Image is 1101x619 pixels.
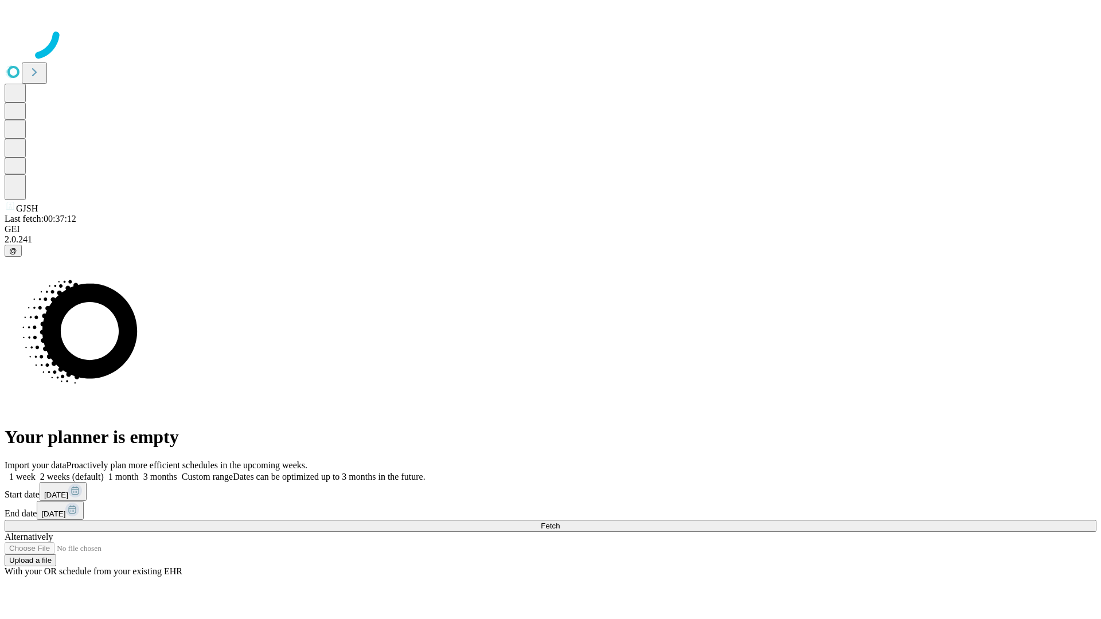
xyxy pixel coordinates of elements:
[5,460,67,470] span: Import your data
[37,501,84,520] button: [DATE]
[9,246,17,255] span: @
[67,460,307,470] span: Proactively plan more efficient schedules in the upcoming weeks.
[541,522,560,530] span: Fetch
[44,491,68,499] span: [DATE]
[5,566,182,576] span: With your OR schedule from your existing EHR
[143,472,177,481] span: 3 months
[5,482,1096,501] div: Start date
[5,224,1096,234] div: GEI
[9,472,36,481] span: 1 week
[5,245,22,257] button: @
[5,426,1096,448] h1: Your planner is empty
[182,472,233,481] span: Custom range
[233,472,425,481] span: Dates can be optimized up to 3 months in the future.
[5,532,53,542] span: Alternatively
[108,472,139,481] span: 1 month
[40,472,104,481] span: 2 weeks (default)
[5,520,1096,532] button: Fetch
[16,203,38,213] span: GJSH
[5,234,1096,245] div: 2.0.241
[5,501,1096,520] div: End date
[40,482,87,501] button: [DATE]
[5,554,56,566] button: Upload a file
[5,214,76,224] span: Last fetch: 00:37:12
[41,510,65,518] span: [DATE]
